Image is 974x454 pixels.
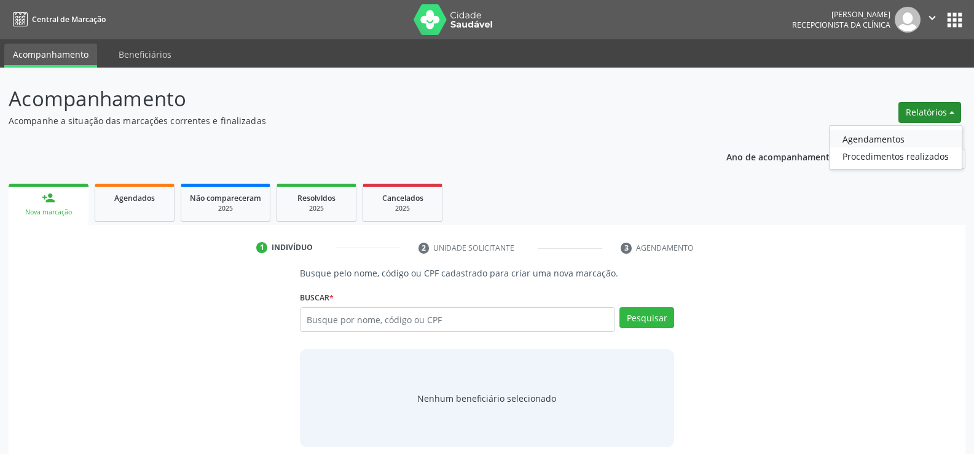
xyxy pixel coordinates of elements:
[300,307,615,332] input: Busque por nome, código ou CPF
[286,204,347,213] div: 2025
[114,193,155,203] span: Agendados
[921,7,944,33] button: 
[944,9,965,31] button: apps
[830,130,962,147] a: Agendamentos
[726,149,835,164] p: Ano de acompanhamento
[9,9,106,29] a: Central de Marcação
[300,267,674,280] p: Busque pelo nome, código ou CPF cadastrado para criar uma nova marcação.
[417,392,556,405] span: Nenhum beneficiário selecionado
[372,204,433,213] div: 2025
[619,307,674,328] button: Pesquisar
[792,20,890,30] span: Recepcionista da clínica
[829,125,962,170] ul: Relatórios
[9,114,678,127] p: Acompanhe a situação das marcações correntes e finalizadas
[300,288,334,307] label: Buscar
[110,44,180,65] a: Beneficiários
[898,102,961,123] button: Relatórios
[925,11,939,25] i: 
[297,193,336,203] span: Resolvidos
[382,193,423,203] span: Cancelados
[32,14,106,25] span: Central de Marcação
[4,44,97,68] a: Acompanhamento
[42,191,55,205] div: person_add
[9,84,678,114] p: Acompanhamento
[895,7,921,33] img: img
[190,204,261,213] div: 2025
[17,208,80,217] div: Nova marcação
[792,9,890,20] div: [PERSON_NAME]
[190,193,261,203] span: Não compareceram
[830,147,962,165] a: Procedimentos realizados
[256,242,267,253] div: 1
[272,242,313,253] div: Indivíduo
